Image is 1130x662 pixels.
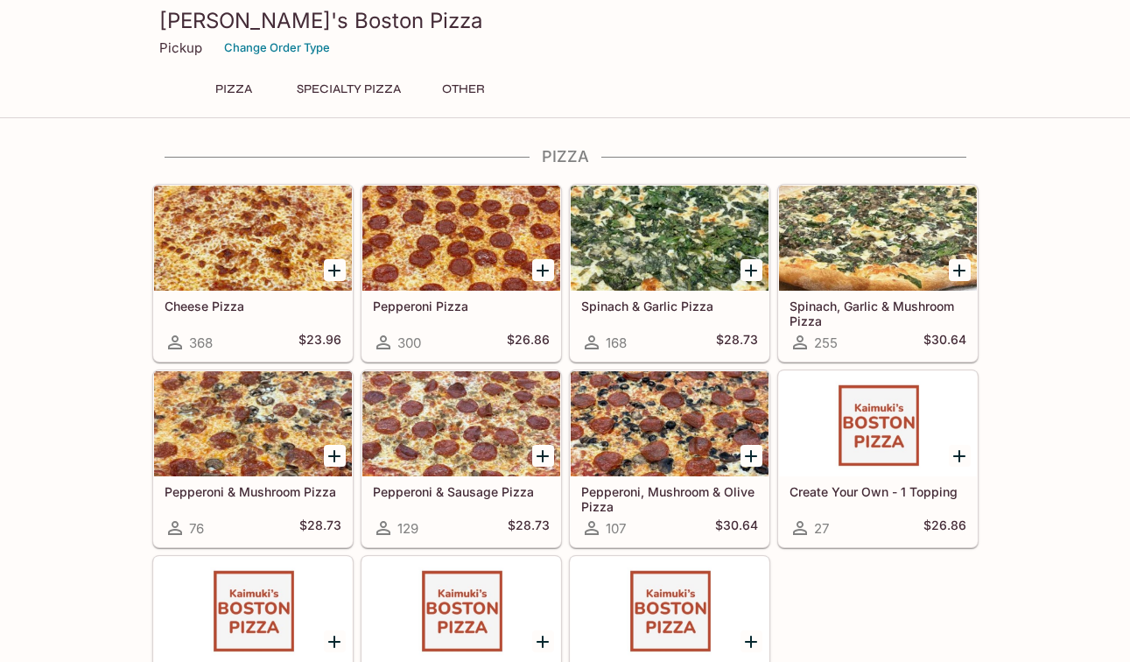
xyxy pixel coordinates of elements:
div: Create Your Own - 2 Toppings [154,557,352,662]
button: Pizza [194,77,273,102]
div: Cheese Pizza [154,186,352,291]
div: Pepperoni & Mushroom Pizza [154,371,352,476]
h5: $28.73 [716,332,758,353]
button: Add Pepperoni, Mushroom & Olive Pizza [740,445,762,467]
h5: Pepperoni, Mushroom & Olive Pizza [581,484,758,513]
button: Add Create Your Own - 2 Toppings [324,630,346,652]
a: Pepperoni & Mushroom Pizza76$28.73 [153,370,353,547]
div: Pepperoni Pizza [362,186,560,291]
h5: Pepperoni Pizza [373,299,550,313]
h5: Pepperoni & Mushroom Pizza [165,484,341,499]
h5: Spinach & Garlic Pizza [581,299,758,313]
div: Pepperoni, Mushroom & Olive Pizza [571,371,769,476]
h3: [PERSON_NAME]'s Boston Pizza [159,7,972,34]
span: 76 [189,520,204,537]
button: Add Create Your Own - 3 Toppings [532,630,554,652]
span: 255 [814,335,838,351]
div: Create Your Own 1/2 & 1/2 Combo! [571,557,769,662]
a: Spinach, Garlic & Mushroom Pizza255$30.64 [778,185,978,362]
a: Cheese Pizza368$23.96 [153,185,353,362]
button: Change Order Type [216,34,338,61]
span: 300 [397,335,421,351]
button: Add Pepperoni & Mushroom Pizza [324,445,346,467]
span: 168 [606,335,627,351]
a: Pepperoni, Mushroom & Olive Pizza107$30.64 [570,370,769,547]
button: Add Spinach & Garlic Pizza [740,259,762,281]
button: Add Pepperoni Pizza [532,259,554,281]
h5: $26.86 [507,332,550,353]
h5: Create Your Own - 1 Topping [790,484,966,499]
div: Spinach, Garlic & Mushroom Pizza [779,186,977,291]
div: Create Your Own - 3 Toppings [362,557,560,662]
h5: Cheese Pizza [165,299,341,313]
div: Spinach & Garlic Pizza [571,186,769,291]
h5: $28.73 [299,518,341,539]
button: Add Cheese Pizza [324,259,346,281]
h5: $30.64 [715,518,758,539]
a: Create Your Own - 1 Topping27$26.86 [778,370,978,547]
button: Add Pepperoni & Sausage Pizza [532,445,554,467]
a: Pepperoni & Sausage Pizza129$28.73 [361,370,561,547]
h5: $30.64 [923,332,966,353]
h5: Pepperoni & Sausage Pizza [373,484,550,499]
h5: $26.86 [923,518,966,539]
p: Pickup [159,39,202,56]
span: 107 [606,520,626,537]
h5: $28.73 [508,518,550,539]
span: 27 [814,520,829,537]
div: Create Your Own - 1 Topping [779,371,977,476]
button: Add Spinach, Garlic & Mushroom Pizza [949,259,971,281]
h4: Pizza [152,147,979,166]
span: 368 [189,335,213,351]
a: Pepperoni Pizza300$26.86 [361,185,561,362]
button: Add Create Your Own - 1 Topping [949,445,971,467]
h5: Spinach, Garlic & Mushroom Pizza [790,299,966,327]
h5: $23.96 [298,332,341,353]
div: Pepperoni & Sausage Pizza [362,371,560,476]
a: Spinach & Garlic Pizza168$28.73 [570,185,769,362]
button: Specialty Pizza [287,77,411,102]
button: Other [425,77,503,102]
span: 129 [397,520,418,537]
button: Add Create Your Own 1/2 & 1/2 Combo! [740,630,762,652]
